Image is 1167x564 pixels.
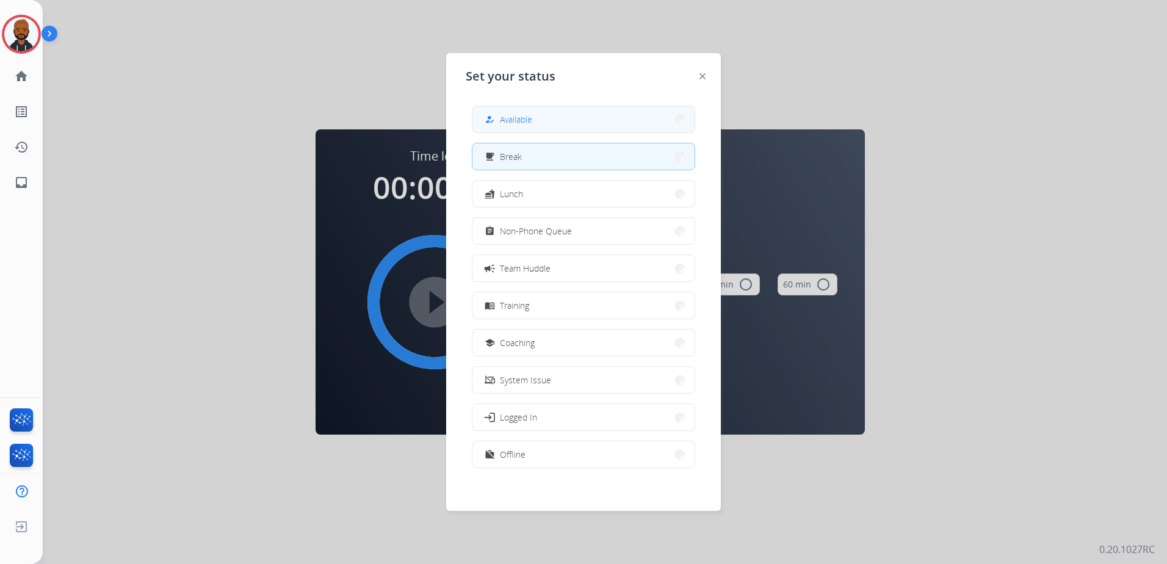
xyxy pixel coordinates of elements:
mat-icon: login [483,411,496,423]
mat-icon: history [14,140,29,154]
mat-icon: home [14,69,29,84]
img: avatar [4,17,38,51]
span: Available [500,113,532,126]
button: Offline [472,441,695,468]
span: Offline [500,448,526,461]
img: close-button [699,73,706,79]
mat-icon: phonelink_off [485,375,495,385]
span: Lunch [500,187,523,200]
span: Break [500,150,522,163]
button: Training [472,292,695,319]
mat-icon: campaign [483,262,496,274]
button: Coaching [472,330,695,356]
mat-icon: menu_book [485,300,495,311]
mat-icon: school [485,338,495,348]
mat-icon: work_off [485,449,495,460]
mat-icon: assignment [485,226,495,236]
span: Logged In [500,411,537,424]
mat-icon: inbox [14,175,29,190]
mat-icon: fastfood [485,189,495,199]
p: 0.20.1027RC [1099,542,1155,557]
span: Coaching [500,336,535,349]
span: Training [500,299,529,312]
button: System Issue [472,367,695,393]
span: System Issue [500,374,551,386]
mat-icon: how_to_reg [485,114,495,125]
span: Set your status [466,68,555,85]
span: Non-Phone Queue [500,225,572,237]
mat-icon: free_breakfast [485,151,495,162]
button: Team Huddle [472,255,695,281]
mat-icon: list_alt [14,104,29,119]
button: Non-Phone Queue [472,218,695,244]
span: Team Huddle [500,262,551,275]
button: Lunch [472,181,695,207]
button: Logged In [472,404,695,430]
button: Available [472,106,695,132]
button: Break [472,143,695,170]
